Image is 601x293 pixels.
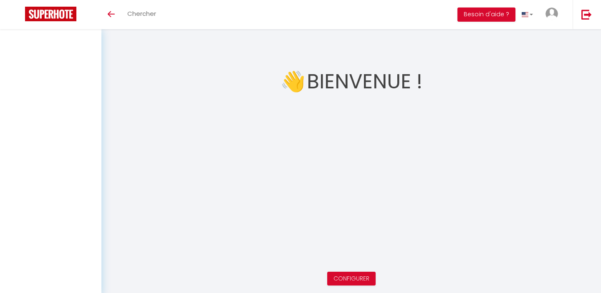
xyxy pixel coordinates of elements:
a: Configurer [333,274,369,283]
img: logout [581,9,592,20]
img: ... [545,8,558,20]
iframe: welcome-outil.mov [218,107,485,257]
span: Chercher [127,9,156,18]
button: Besoin d'aide ? [457,8,515,22]
img: Super Booking [25,7,76,21]
h1: Bienvenue ! [307,57,422,107]
button: Configurer [327,272,376,286]
span: 👋 [280,66,306,97]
